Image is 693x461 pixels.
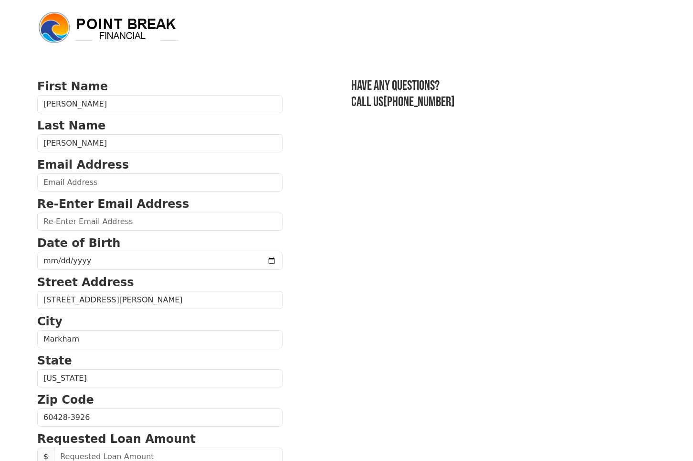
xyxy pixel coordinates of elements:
strong: State [37,354,72,367]
h3: Call us [351,94,656,110]
strong: Zip Code [37,393,94,407]
input: Street Address [37,291,283,309]
input: Re-Enter Email Address [37,213,283,231]
input: Last Name [37,134,283,152]
input: Zip Code [37,408,283,427]
strong: Requested Loan Amount [37,432,196,446]
strong: City [37,315,63,328]
a: [PHONE_NUMBER] [383,94,455,110]
strong: Re-Enter Email Address [37,197,189,211]
strong: First Name [37,80,108,93]
input: First Name [37,95,283,113]
h3: Have any questions? [351,78,656,94]
img: logo.png [37,11,180,45]
input: Email Address [37,173,283,192]
strong: Street Address [37,276,134,289]
strong: Email Address [37,158,129,172]
input: City [37,330,283,348]
strong: Last Name [37,119,105,132]
strong: Date of Birth [37,236,120,250]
